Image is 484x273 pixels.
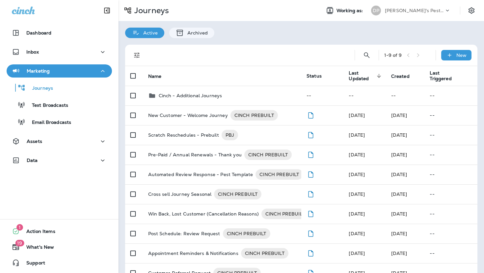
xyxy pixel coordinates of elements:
[349,70,374,81] span: Last Updated
[456,53,467,58] p: New
[430,70,451,81] span: Last Triggered
[241,250,288,257] span: CINCH PREBUILT
[230,112,278,119] span: CINCH PREBUILT
[386,86,425,105] td: --
[148,110,228,121] p: New Customer - Welcome Journey
[223,230,270,237] span: CINCH PREBUILT
[230,110,278,121] div: CINCH PREBUILT
[148,228,220,239] p: Post Schedule: Review Request
[222,130,238,140] div: PBJ
[307,191,315,196] span: Draft
[384,53,402,58] div: 1 - 9 of 9
[241,248,288,259] div: CINCH PREBUILT
[244,151,292,158] span: CINCH PREBUILT
[349,191,365,197] span: Frank Carreno
[261,209,309,219] div: CINCH PREBUILT
[424,86,477,105] td: --
[349,112,365,118] span: Joyce Lee
[430,152,472,157] p: --
[391,191,407,197] span: Frank Carreno
[360,49,373,62] button: Search Journeys
[430,113,472,118] p: --
[7,98,112,112] button: Text Broadcasts
[430,251,472,256] p: --
[307,250,315,256] span: Draft
[7,256,112,269] button: Support
[307,112,315,118] span: Draft
[16,224,23,231] span: 1
[184,30,208,35] p: Archived
[430,132,472,138] p: --
[391,231,407,237] span: Frank Carreno
[255,171,303,178] span: CINCH PREBUILT
[349,171,365,177] span: Frank Carreno
[430,211,472,216] p: --
[148,189,212,199] p: Cross sell Journey Seasonal
[26,30,51,35] p: Dashboard
[307,151,315,157] span: Draft
[7,45,112,58] button: Inbox
[27,68,50,74] p: Marketing
[20,260,45,268] span: Support
[336,8,364,13] span: Working as:
[130,49,144,62] button: Filters
[391,112,407,118] span: Frank Carreno
[148,73,170,79] span: Name
[371,6,381,15] div: DP
[98,4,116,17] button: Collapse Sidebar
[307,73,322,79] span: Status
[349,152,365,158] span: Frank Carreno
[7,26,112,39] button: Dashboard
[307,171,315,177] span: Draft
[26,49,39,55] p: Inbox
[391,73,418,79] span: Created
[391,250,407,256] span: Frank Carreno
[214,191,261,197] span: CINCH PREBUILT
[7,225,112,238] button: 1Action Items
[244,149,292,160] div: CINCH PREBUILT
[307,230,315,236] span: Draft
[307,131,315,137] span: Draft
[301,86,343,105] td: --
[255,169,303,180] div: CINCH PREBUILT
[391,74,410,79] span: Created
[214,189,261,199] div: CINCH PREBUILT
[27,158,38,163] p: Data
[349,70,383,81] span: Last Updated
[148,209,259,219] p: Win Back, Lost Customer (Cancellation Reasons)
[307,210,315,216] span: Draft
[7,64,112,78] button: Marketing
[7,135,112,148] button: Assets
[148,248,238,259] p: Appointment Reminders & Notifications
[466,5,477,16] button: Settings
[430,192,472,197] p: --
[148,149,242,160] p: Pre-Paid / Annual Renewals - Thank you
[385,8,444,13] p: [PERSON_NAME]'s Pest Control
[349,211,365,217] span: Frank Carreno
[261,211,309,217] span: CINCH PREBUILT
[349,250,365,256] span: Frank Carreno
[391,171,407,177] span: Frank Carreno
[349,231,365,237] span: Frank Carreno
[223,228,270,239] div: CINCH PREBUILT
[391,152,407,158] span: Frank Carreno
[349,132,365,138] span: Frank Carreno
[132,6,169,15] p: Journeys
[343,86,386,105] td: --
[7,154,112,167] button: Data
[7,240,112,254] button: 19What's New
[391,211,407,217] span: Frank Carreno
[27,139,42,144] p: Assets
[430,231,472,236] p: --
[25,120,71,126] p: Email Broadcasts
[140,30,158,35] p: Active
[222,132,238,138] span: PBJ
[20,229,55,237] span: Action Items
[148,74,162,79] span: Name
[15,240,24,246] span: 19
[26,85,53,92] p: Journeys
[148,169,253,180] p: Automated Review Response - Pest Template
[391,132,407,138] span: Frank Carreno
[7,115,112,129] button: Email Broadcasts
[20,244,54,252] span: What's New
